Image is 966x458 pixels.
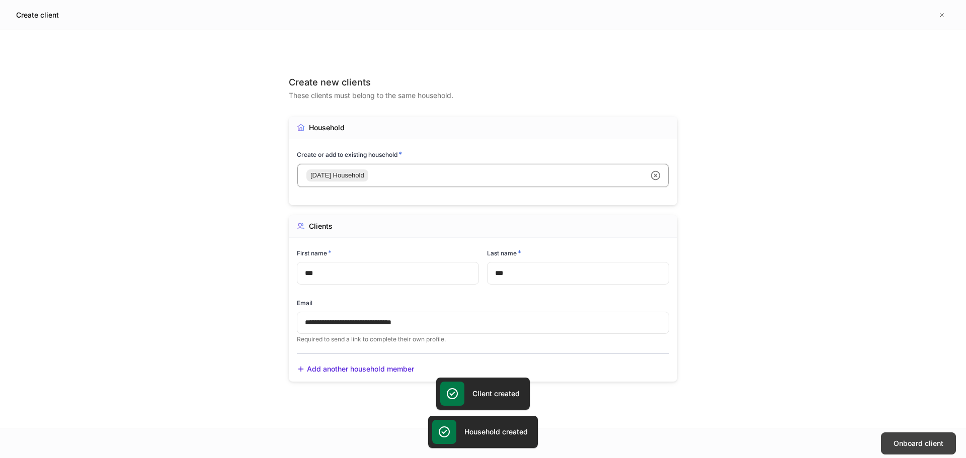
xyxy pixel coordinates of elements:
[289,76,677,88] div: Create new clients
[297,335,669,343] p: Required to send a link to complete their own profile.
[881,432,956,454] button: Onboard client
[289,88,677,101] div: These clients must belong to the same household.
[309,123,345,133] div: Household
[16,10,59,20] h5: Create client
[472,389,520,399] h5: Client created
[297,364,414,375] button: Add another household member
[297,248,332,258] h6: First name
[487,248,521,258] h6: Last name
[297,149,402,159] h6: Create or add to existing household
[297,298,312,308] h6: Email
[894,438,943,448] div: Onboard client
[464,427,528,437] h5: Household created
[309,221,333,231] div: Clients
